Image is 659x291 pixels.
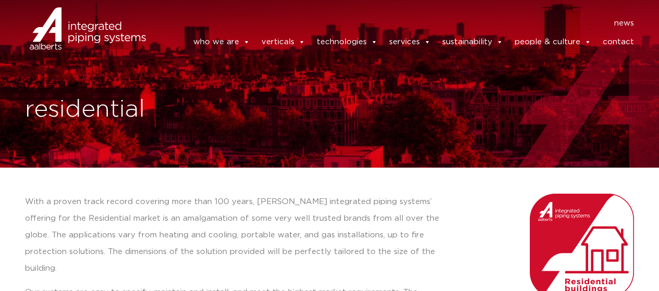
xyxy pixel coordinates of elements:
a: services [389,32,431,53]
p: With a proven track record covering more than 100 years, [PERSON_NAME] integrated piping systems’... [25,194,449,277]
a: people & culture [515,32,591,53]
a: contact [603,32,634,53]
nav: Menu [161,15,635,32]
a: verticals [262,32,305,53]
a: sustainability [442,32,503,53]
h1: residential [25,93,325,126]
a: news [614,15,634,32]
a: who we are [193,32,250,53]
a: technologies [317,32,378,53]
